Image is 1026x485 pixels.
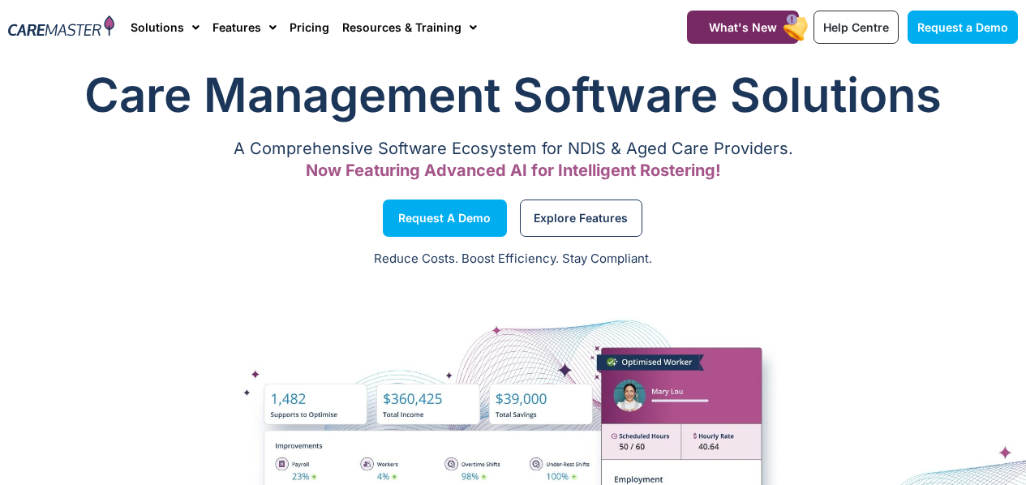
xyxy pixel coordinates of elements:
span: Request a Demo [917,20,1008,34]
a: What's New [687,11,799,44]
h1: Care Management Software Solutions [8,62,1018,127]
span: Request a Demo [398,214,491,222]
span: Explore Features [534,214,628,222]
p: Reduce Costs. Boost Efficiency. Stay Compliant. [10,250,1016,268]
a: Request a Demo [383,200,507,237]
span: What's New [709,20,777,34]
a: Explore Features [520,200,642,237]
img: CareMaster Logo [8,15,114,39]
span: Now Featuring Advanced AI for Intelligent Rostering! [306,161,721,180]
a: Help Centre [814,11,899,44]
a: Request a Demo [908,11,1018,44]
p: A Comprehensive Software Ecosystem for NDIS & Aged Care Providers. [8,144,1018,154]
span: Help Centre [823,20,889,34]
